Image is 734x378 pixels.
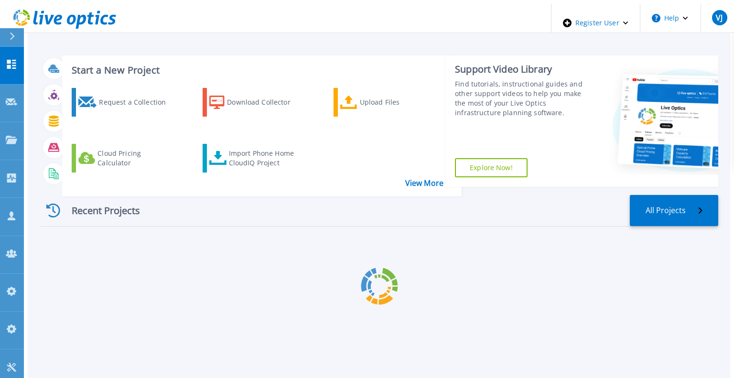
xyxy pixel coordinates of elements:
[97,146,174,170] div: Cloud Pricing Calculator
[630,195,718,226] a: All Projects
[551,4,640,42] div: Register User
[229,146,305,170] div: Import Phone Home CloudIQ Project
[72,88,187,117] a: Request a Collection
[203,88,318,117] a: Download Collector
[455,63,592,76] div: Support Video Library
[455,79,592,118] div: Find tutorials, instructional guides and other support videos to help you make the most of your L...
[99,90,175,114] div: Request a Collection
[227,90,303,114] div: Download Collector
[334,88,449,117] a: Upload Files
[716,14,723,22] span: VJ
[72,144,187,173] a: Cloud Pricing Calculator
[640,4,700,32] button: Help
[405,179,450,188] a: View More
[455,158,528,177] a: Explore Now!
[360,90,436,114] div: Upload Files
[72,65,449,76] h3: Start a New Project
[41,199,155,222] div: Recent Projects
